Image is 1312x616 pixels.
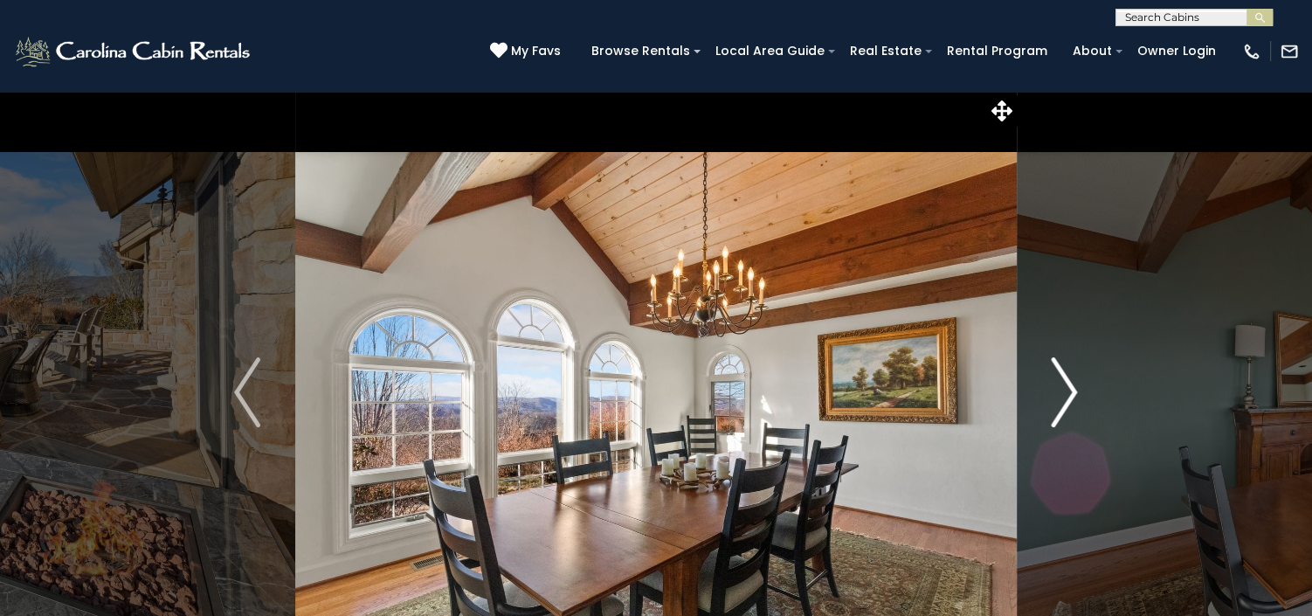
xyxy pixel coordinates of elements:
a: Owner Login [1129,38,1225,65]
img: phone-regular-white.png [1242,42,1261,61]
a: Local Area Guide [707,38,833,65]
img: mail-regular-white.png [1280,42,1299,61]
img: arrow [234,357,260,427]
img: White-1-2.png [13,34,255,69]
span: My Favs [511,42,561,60]
a: Rental Program [938,38,1056,65]
a: My Favs [490,42,565,61]
a: Real Estate [841,38,930,65]
a: About [1064,38,1121,65]
img: arrow [1052,357,1078,427]
a: Browse Rentals [583,38,699,65]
